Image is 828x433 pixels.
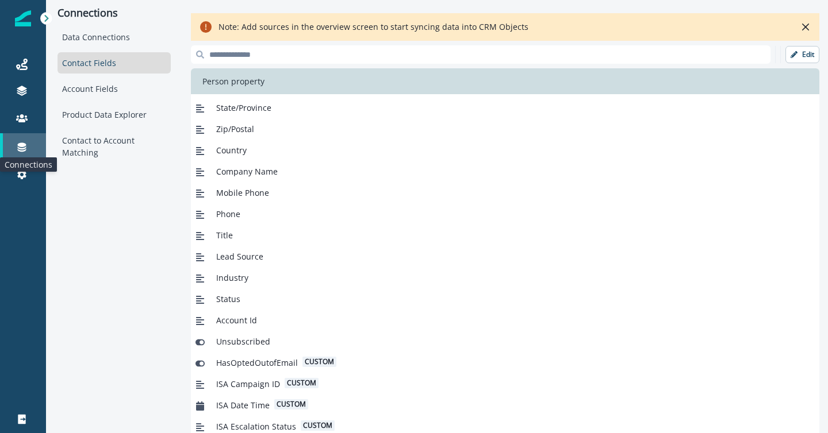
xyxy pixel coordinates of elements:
span: Mobile Phone [216,187,269,199]
span: custom [302,357,336,367]
span: Lead Source [216,250,263,262]
span: Title [216,229,233,241]
p: Edit [802,51,814,59]
span: custom [274,399,308,409]
button: Edit [785,46,819,63]
img: Inflection [15,10,31,26]
p: Person property [198,75,269,87]
div: Product Data Explorer [57,104,171,125]
span: custom [301,420,335,431]
span: HasOptedOutofEmail [216,357,298,369]
span: State/Province [216,102,271,114]
span: ISA Escalation Status [216,420,296,432]
p: Connections [57,7,171,20]
span: ISA Date Time [216,399,270,411]
button: Close [796,18,815,36]
div: Contact Fields [57,52,171,74]
span: Account Id [216,314,257,326]
span: Status [216,293,240,305]
span: Industry [216,272,248,284]
div: Contact to Account Matching [57,130,171,163]
div: Note: Add sources in the overview screen to start syncing data into CRM Objects [218,20,528,34]
span: ISA Campaign ID [216,378,280,390]
span: Zip/Postal [216,123,254,135]
div: Data Connections [57,26,171,48]
span: Unsubscribed [216,335,270,347]
span: Phone [216,208,240,220]
span: Country [216,144,247,156]
span: Company Name [216,165,278,177]
span: custom [285,378,319,388]
div: Account Fields [57,78,171,99]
